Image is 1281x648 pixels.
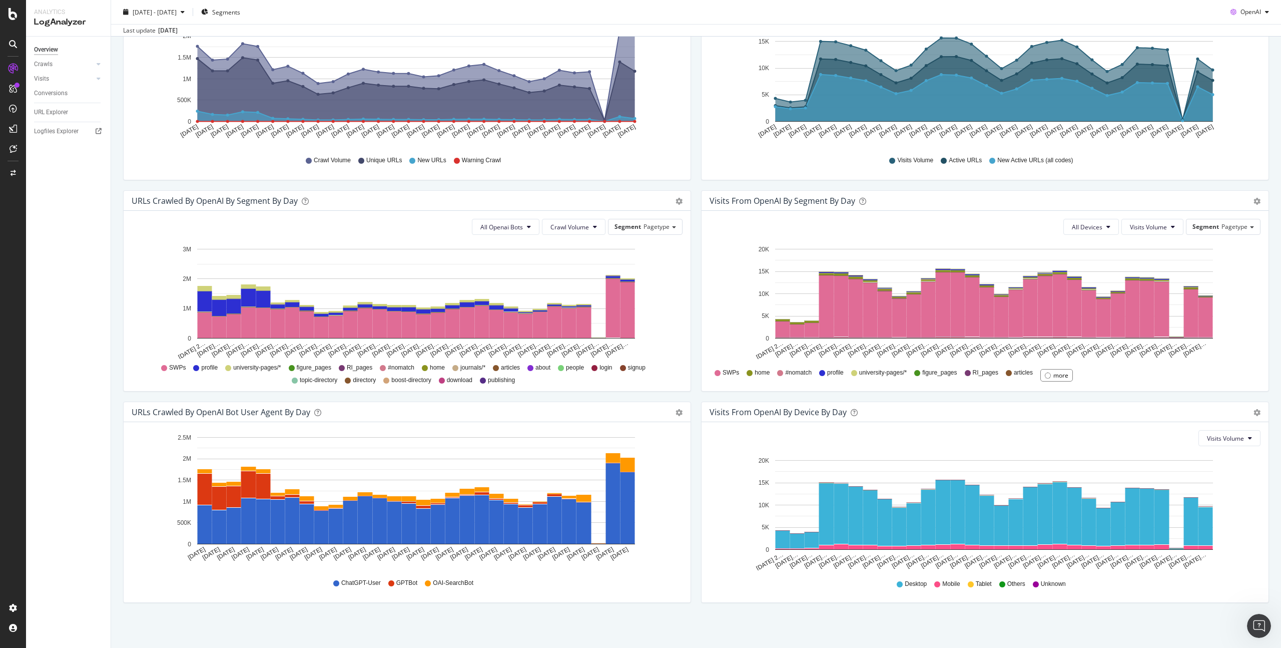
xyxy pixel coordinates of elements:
text: 1M [183,305,191,312]
text: 0 [188,335,191,342]
span: download [447,376,472,385]
span: All Devices [1072,223,1102,231]
iframe: Intercom live chat [1247,614,1271,638]
span: SWPs [723,369,739,377]
text: [DATE] [983,123,1003,139]
div: URLs Crawled by OpenAI bot User Agent By Day [132,407,310,417]
text: [DATE] [405,123,425,139]
text: [DATE] [551,546,571,561]
span: people [566,364,584,372]
svg: A chart. [710,243,1257,359]
span: #nomatch [785,369,812,377]
text: 1M [183,76,191,83]
div: A chart. [132,8,679,147]
div: Overview [34,45,58,55]
text: [DATE] [421,123,441,139]
div: Logfiles Explorer [34,126,79,137]
text: [DATE] [240,123,260,139]
div: gear [676,198,683,205]
span: signup [628,364,646,372]
span: Crawl Volume [314,156,351,165]
text: [DATE] [315,123,335,139]
text: [DATE] [478,546,498,561]
text: 5K [762,524,769,531]
span: Warning Crawl [462,156,501,165]
span: Mobile [942,580,960,588]
span: #nomatch [388,364,414,372]
text: [DATE] [289,546,309,561]
text: [DATE] [968,123,988,139]
text: [DATE] [788,123,808,139]
div: Visits [34,74,49,84]
div: Visits From OpenAI By Device By Day [710,407,847,417]
text: [DATE] [360,123,380,139]
text: [DATE] [330,123,350,139]
text: [DATE] [1014,123,1034,139]
text: [DATE] [376,546,396,561]
text: [DATE] [556,123,576,139]
text: [DATE] [893,123,913,139]
text: 20K [759,246,769,253]
text: 2M [183,275,191,282]
span: articles [1014,369,1033,377]
text: [DATE] [436,123,456,139]
a: Logfiles Explorer [34,126,104,137]
a: Conversions [34,88,104,99]
text: [DATE] [362,546,382,561]
button: [DATE] - [DATE] [119,4,189,20]
text: 15K [759,38,769,45]
text: [DATE] [405,546,425,561]
span: All Openai Bots [480,223,523,231]
text: [DATE] [347,546,367,561]
span: Unique URLs [366,156,402,165]
text: [DATE] [1194,123,1214,139]
div: A chart. [132,430,679,569]
text: 500K [177,519,191,526]
a: URL Explorer [34,107,104,118]
span: publishing [488,376,515,385]
text: [DATE] [274,546,294,561]
text: [DATE] [773,123,793,139]
text: [DATE] [230,546,250,561]
button: Visits Volume [1198,430,1260,446]
text: [DATE] [580,546,600,561]
text: [DATE] [586,123,606,139]
text: [DATE] [803,123,823,139]
text: [DATE] [451,123,471,139]
span: about [535,364,550,372]
span: directory [353,376,376,385]
text: 5K [762,312,769,319]
svg: A chart. [710,8,1257,147]
text: [DATE] [1104,123,1124,139]
text: [DATE] [908,123,928,139]
text: [DATE] [1149,123,1169,139]
span: profile [827,369,844,377]
text: [DATE] [878,123,898,139]
text: 2.5M [178,434,191,441]
text: [DATE] [938,123,958,139]
text: 0 [766,335,769,342]
text: [DATE] [375,123,395,139]
button: All Devices [1063,219,1119,235]
text: [DATE] [1074,123,1094,139]
span: New URLs [417,156,446,165]
svg: A chart. [710,454,1257,570]
text: 3M [183,246,191,253]
text: [DATE] [923,123,943,139]
text: [DATE] [1059,123,1079,139]
text: 500K [177,97,191,104]
span: Pagetype [644,222,670,231]
span: RI_pages [347,364,372,372]
text: [DATE] [818,123,838,139]
text: [DATE] [201,546,221,561]
span: Crawl Volume [550,223,589,231]
text: [DATE] [449,546,469,561]
span: login [599,364,612,372]
span: RI_pages [973,369,998,377]
text: 2M [183,33,191,40]
text: [DATE] [863,123,883,139]
div: more [1053,371,1068,380]
text: [DATE] [285,123,305,139]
